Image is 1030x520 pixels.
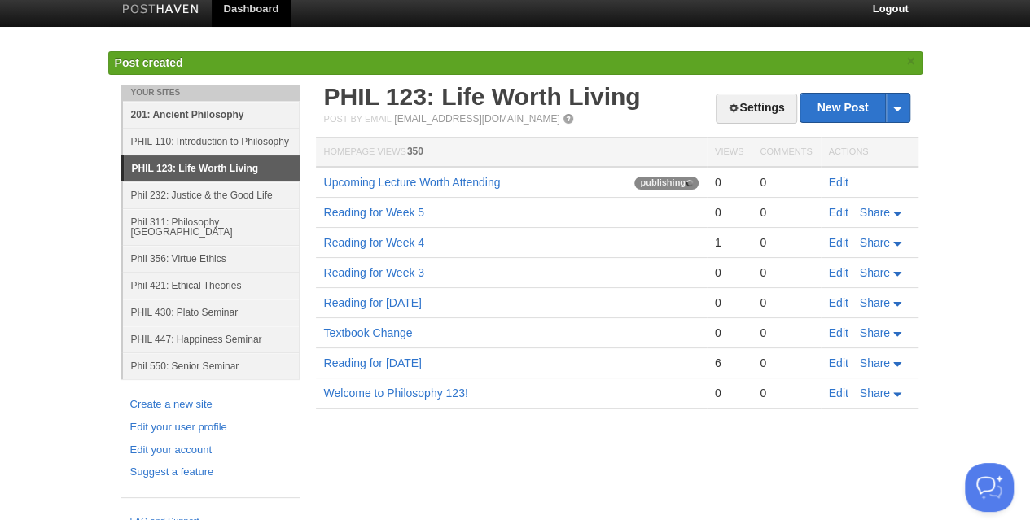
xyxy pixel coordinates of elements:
[821,138,918,168] th: Actions
[324,206,424,219] a: Reading for Week 5
[860,236,890,249] span: Share
[829,387,848,400] a: Edit
[121,85,300,101] li: Your Sites
[715,356,743,370] div: 6
[324,114,392,124] span: Post by Email
[760,205,812,220] div: 0
[715,386,743,400] div: 0
[124,155,300,181] a: PHIL 123: Life Worth Living
[324,387,468,400] a: Welcome to Philosophy 123!
[123,299,300,326] a: PHIL 430: Plato Seminar
[394,113,559,125] a: [EMAIL_ADDRESS][DOMAIN_NAME]
[715,295,743,310] div: 0
[829,296,848,309] a: Edit
[800,94,909,122] a: New Post
[123,272,300,299] a: Phil 421: Ethical Theories
[130,419,290,436] a: Edit your user profile
[715,175,743,190] div: 0
[130,396,290,413] a: Create a new site
[829,236,848,249] a: Edit
[634,177,699,190] span: publishing
[324,296,422,309] a: Reading for [DATE]
[860,326,890,339] span: Share
[130,464,290,481] a: Suggest a feature
[707,138,752,168] th: Views
[686,180,693,186] img: loading-tiny-gray.gif
[324,236,424,249] a: Reading for Week 4
[829,176,848,189] a: Edit
[829,266,848,279] a: Edit
[760,356,812,370] div: 0
[860,387,890,400] span: Share
[760,175,812,190] div: 0
[123,181,300,208] a: Phil 232: Justice & the Good Life
[860,296,890,309] span: Share
[829,206,848,219] a: Edit
[760,326,812,340] div: 0
[829,326,848,339] a: Edit
[123,208,300,245] a: Phil 311: Philosophy [GEOGRAPHIC_DATA]
[752,138,820,168] th: Comments
[760,386,812,400] div: 0
[715,205,743,220] div: 0
[760,265,812,280] div: 0
[760,295,812,310] div: 0
[716,94,796,124] a: Settings
[829,356,848,369] a: Edit
[123,326,300,352] a: PHIL 447: Happiness Seminar
[324,266,424,279] a: Reading for Week 3
[324,326,413,339] a: Textbook Change
[130,442,290,459] a: Edit your account
[860,206,890,219] span: Share
[122,4,199,16] img: Posthaven-bar
[407,146,423,157] span: 350
[965,463,1014,512] iframe: Help Scout Beacon - Open
[115,56,183,69] span: Post created
[760,235,812,250] div: 0
[123,245,300,272] a: Phil 356: Virtue Ethics
[324,356,422,369] a: Reading for [DATE]
[715,265,743,280] div: 0
[715,326,743,340] div: 0
[860,356,890,369] span: Share
[316,138,707,168] th: Homepage Views
[860,266,890,279] span: Share
[123,101,300,128] a: 201: Ancient Philosophy
[123,352,300,379] a: Phil 550: Senior Seminar
[715,235,743,250] div: 1
[904,51,918,72] a: ×
[324,176,501,189] a: Upcoming Lecture Worth Attending
[324,83,641,110] a: PHIL 123: Life Worth Living
[123,128,300,155] a: PHIL 110: Introduction to Philosophy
